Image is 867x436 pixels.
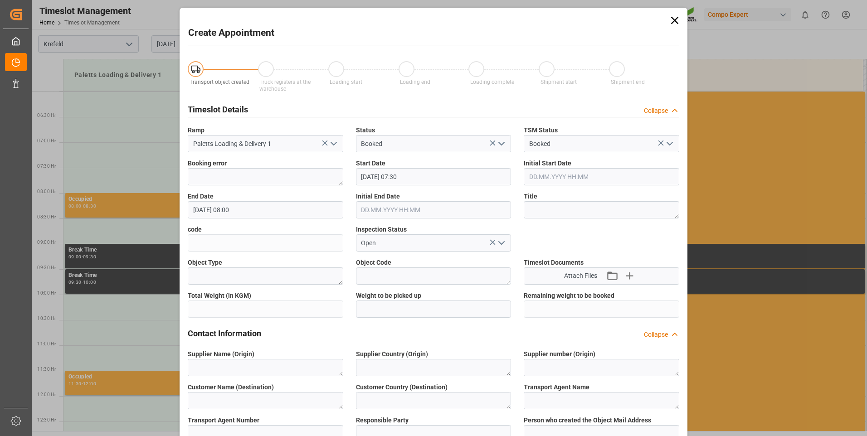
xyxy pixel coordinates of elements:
[356,383,448,392] span: Customer Country (Destination)
[400,79,430,85] span: Loading end
[524,416,651,425] span: Person who created the Object Mail Address
[494,137,508,151] button: open menu
[188,327,261,339] h2: Contact Information
[259,79,311,92] span: Truck registers at the warehouse
[356,135,511,152] input: Type to search/select
[188,291,251,300] span: Total Weight (in KGM)
[564,271,597,281] span: Attach Files
[356,159,385,168] span: Start Date
[188,258,222,267] span: Object Type
[524,258,584,267] span: Timeslot Documents
[188,135,343,152] input: Type to search/select
[356,291,421,300] span: Weight to be picked up
[541,79,577,85] span: Shipment start
[188,225,202,234] span: code
[644,106,668,116] div: Collapse
[356,126,375,135] span: Status
[524,168,679,185] input: DD.MM.YYYY HH:MM
[188,201,343,218] input: DD.MM.YYYY HH:MM
[524,192,537,201] span: Title
[662,137,676,151] button: open menu
[470,79,514,85] span: Loading complete
[188,349,254,359] span: Supplier Name (Origin)
[326,137,340,151] button: open menu
[188,416,259,425] span: Transport Agent Number
[188,126,205,135] span: Ramp
[188,103,248,116] h2: Timeslot Details
[611,79,645,85] span: Shipment end
[356,225,407,234] span: Inspection Status
[524,291,614,300] span: Remaining weight to be booked
[494,236,508,250] button: open menu
[356,349,428,359] span: Supplier Country (Origin)
[524,383,589,392] span: Transport Agent Name
[330,79,362,85] span: Loading start
[188,192,214,201] span: End Date
[356,192,400,201] span: Initial End Date
[188,26,274,40] h2: Create Appointment
[356,416,409,425] span: Responsible Party
[188,383,274,392] span: Customer Name (Destination)
[188,159,227,168] span: Booking error
[190,79,249,85] span: Transport object created
[524,159,571,168] span: Initial Start Date
[356,168,511,185] input: DD.MM.YYYY HH:MM
[644,330,668,339] div: Collapse
[524,126,558,135] span: TSM Status
[356,258,391,267] span: Object Code
[356,201,511,218] input: DD.MM.YYYY HH:MM
[524,349,595,359] span: Supplier number (Origin)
